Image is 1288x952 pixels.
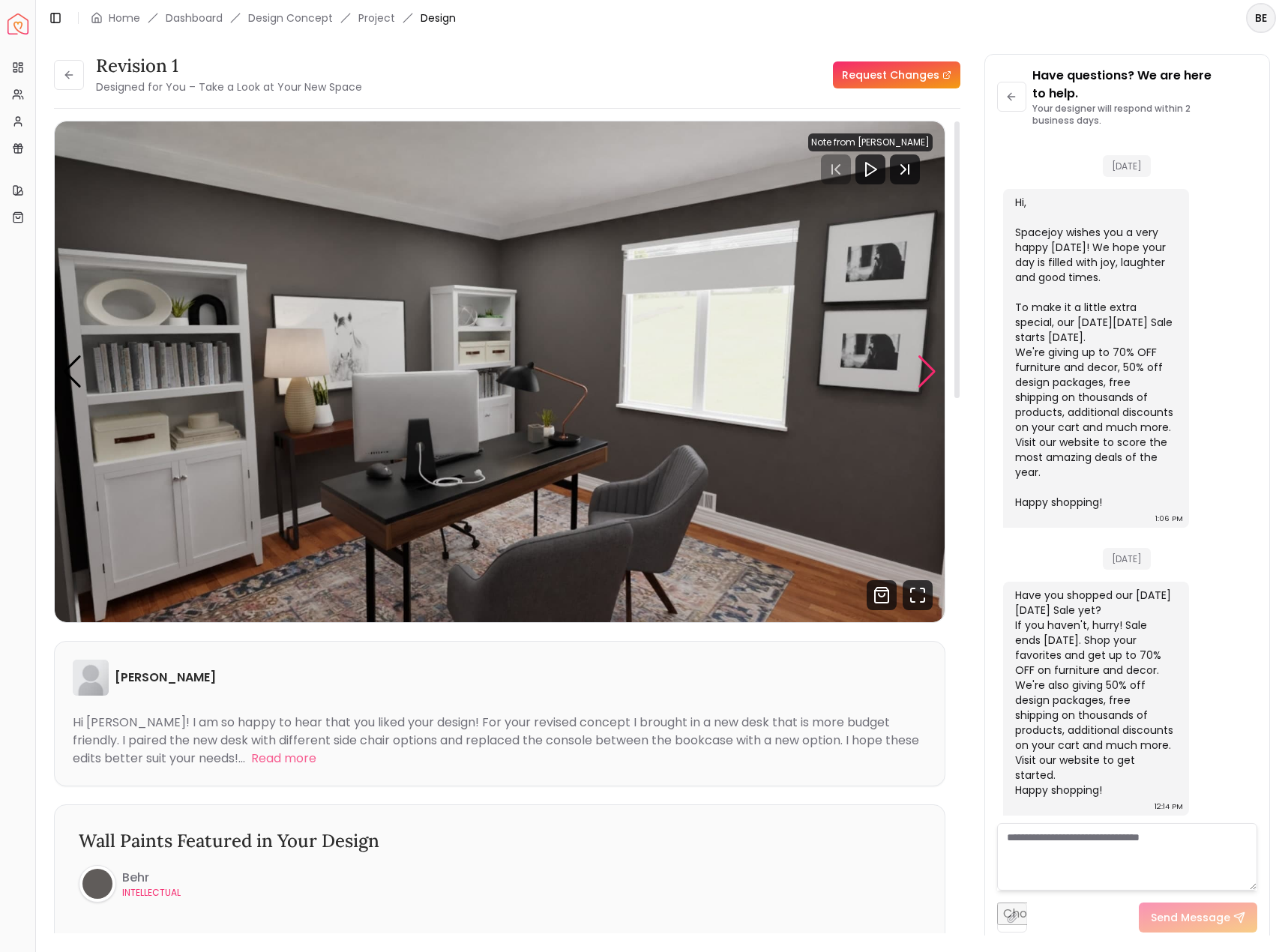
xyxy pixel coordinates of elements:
a: Dashboard [166,10,223,25]
span: BE [1248,4,1275,31]
li: Design Concept [248,10,333,25]
span: [DATE] [1103,548,1151,570]
nav: breadcrumb [91,10,456,25]
a: Project [358,10,395,25]
div: Hi, Spacejoy wishes you a very happy [DATE]! We hope your day is filled with joy, laughter and go... [1015,195,1175,510]
a: Request Changes [833,61,960,88]
svg: Play [861,160,879,178]
svg: Next Track [890,154,920,184]
div: 5 / 5 [55,121,945,622]
a: BehrINTELLECTUAL [79,865,181,903]
div: Carousel [55,121,945,622]
button: BE [1246,3,1276,33]
div: 1:06 PM [1155,511,1183,526]
h6: Behr [122,869,181,887]
h3: Revision 1 [96,54,362,78]
div: Have you shopped our [DATE][DATE] Sale yet? If you haven't, hurry! Sale ends [DATE]. Shop your fa... [1015,588,1175,798]
img: Design Render 1 [55,121,945,622]
p: Your designer will respond within 2 business days. [1032,103,1257,127]
div: Note from [PERSON_NAME] [808,133,933,151]
span: [DATE] [1103,155,1151,177]
p: Have questions? We are here to help. [1032,67,1257,103]
h3: Wall Paints Featured in Your Design [79,829,921,853]
div: Hi [PERSON_NAME]! I am so happy to hear that you liked your design! For your revised concept I br... [73,714,919,767]
div: Previous slide [62,355,82,388]
small: Designed for You – Take a Look at Your New Space [96,79,362,94]
div: Next slide [917,355,937,388]
a: Spacejoy [7,13,28,34]
img: Laura Wright [73,660,109,696]
svg: Shop Products from this design [867,580,897,610]
a: Home [109,10,140,25]
svg: Fullscreen [903,580,933,610]
div: 12:14 PM [1155,799,1183,814]
p: INTELLECTUAL [122,887,181,899]
button: Read more [251,750,316,768]
span: Design [421,10,456,25]
h6: [PERSON_NAME] [115,669,216,687]
img: Spacejoy Logo [7,13,28,34]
